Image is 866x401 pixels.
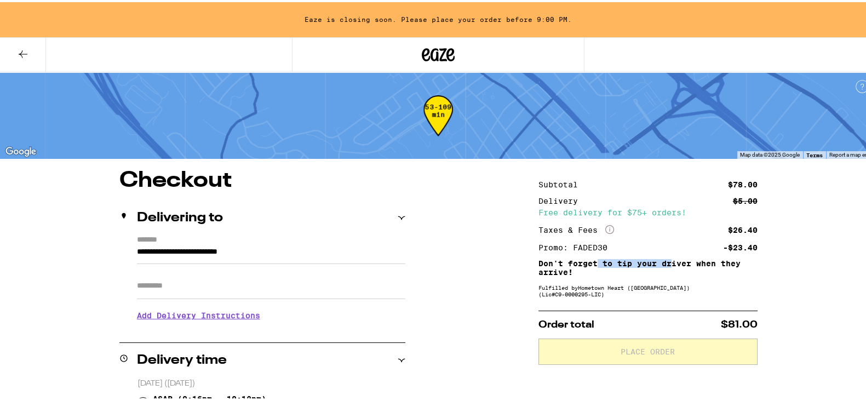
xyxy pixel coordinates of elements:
p: Don't forget to tip your driver when they arrive! [538,257,758,274]
h2: Delivering to [137,209,223,222]
div: -$23.40 [723,242,758,249]
span: Place Order [621,346,675,353]
span: Map data ©2025 Google [740,150,800,156]
div: 53-109 min [423,101,453,142]
span: $81.00 [721,318,758,328]
h3: Add Delivery Instructions [137,301,405,326]
div: $5.00 [733,195,758,203]
a: Terms [806,150,823,156]
div: Taxes & Fees [538,223,614,233]
img: Google [3,142,39,157]
h2: Delivery time [137,352,227,365]
div: Promo: FADED30 [538,242,615,249]
div: Subtotal [538,179,586,186]
a: Open this area in Google Maps (opens a new window) [3,142,39,157]
div: $26.40 [728,224,758,232]
div: Fulfilled by Hometown Heart ([GEOGRAPHIC_DATA]) (Lic# C9-0000295-LIC ) [538,282,758,295]
div: Delivery [538,195,586,203]
p: We'll contact you at when we arrive [137,326,405,335]
div: Free delivery for $75+ orders! [538,207,758,214]
div: $78.00 [728,179,758,186]
p: [DATE] ([DATE]) [137,376,405,387]
button: Place Order [538,336,758,363]
h1: Checkout [119,168,405,190]
span: Order total [538,318,594,328]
